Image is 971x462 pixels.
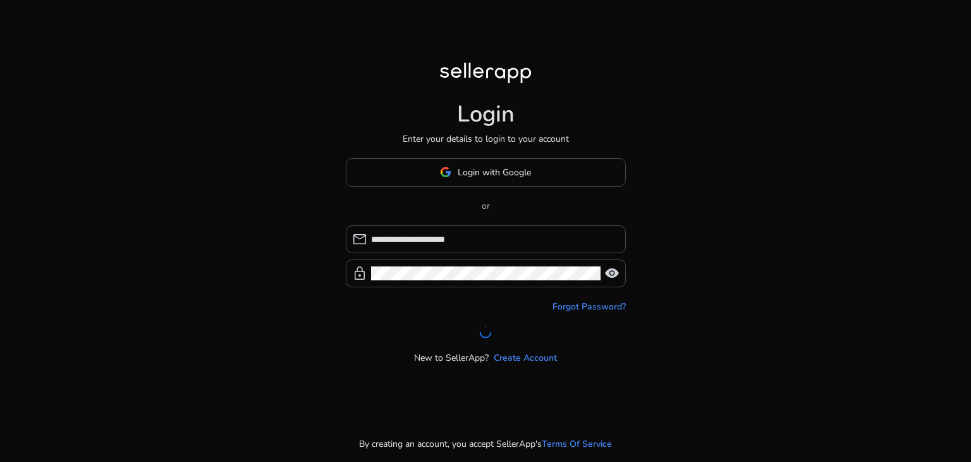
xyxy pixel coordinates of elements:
[346,158,626,187] button: Login with Google
[604,266,620,281] span: visibility
[553,300,626,313] a: Forgot Password?
[457,101,515,128] h1: Login
[414,351,489,365] p: New to SellerApp?
[458,166,531,179] span: Login with Google
[494,351,557,365] a: Create Account
[352,266,367,281] span: lock
[346,199,626,213] p: or
[440,166,451,178] img: google-logo.svg
[352,232,367,247] span: mail
[542,437,612,451] a: Terms Of Service
[403,132,569,146] p: Enter your details to login to your account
